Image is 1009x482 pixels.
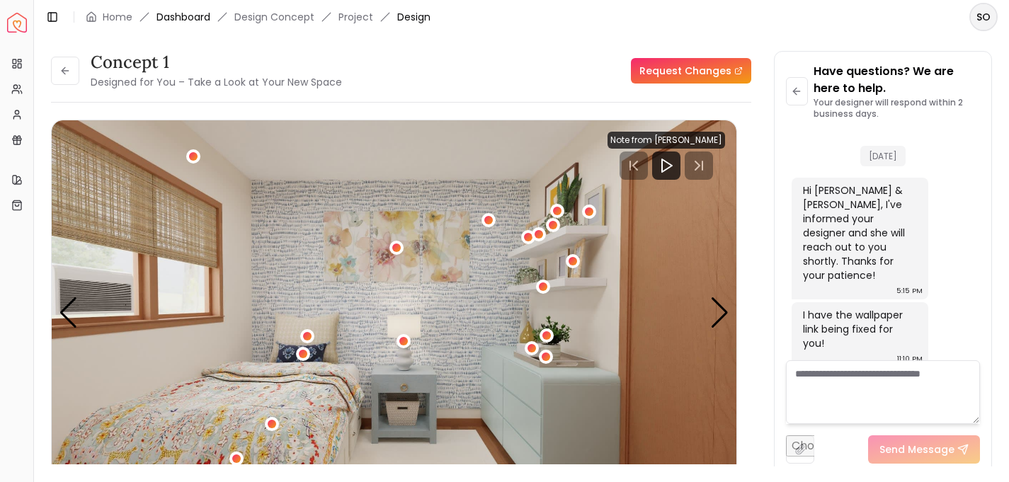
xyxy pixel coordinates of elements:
[860,146,906,166] span: [DATE]
[971,4,996,30] span: SO
[86,10,431,24] nav: breadcrumb
[103,10,132,24] a: Home
[814,97,980,120] p: Your designer will respond within 2 business days.
[803,308,915,350] div: I have the wallpaper link being fixed for you!
[7,13,27,33] a: Spacejoy
[397,10,431,24] span: Design
[710,297,729,328] div: Next slide
[803,183,915,282] div: Hi [PERSON_NAME] & [PERSON_NAME], I've informed your designer and she will reach out to you short...
[897,352,923,366] div: 11:10 PM
[91,75,342,89] small: Designed for You – Take a Look at Your New Space
[969,3,998,31] button: SO
[234,10,314,24] li: Design Concept
[896,284,923,298] div: 5:15 PM
[658,157,675,174] svg: Play
[156,10,210,24] a: Dashboard
[7,13,27,33] img: Spacejoy Logo
[59,297,78,328] div: Previous slide
[608,132,725,149] div: Note from [PERSON_NAME]
[91,51,342,74] h3: concept 1
[631,58,751,84] a: Request Changes
[814,63,980,97] p: Have questions? We are here to help.
[338,10,373,24] a: Project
